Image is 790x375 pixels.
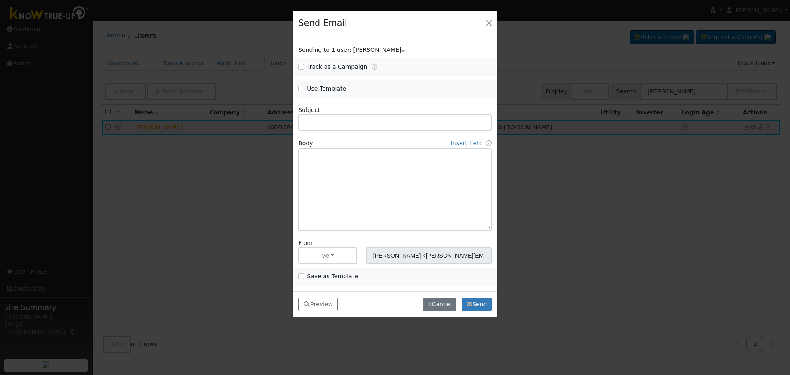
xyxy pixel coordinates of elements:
[298,247,357,264] button: Me
[451,140,482,147] a: Insert field
[298,86,304,91] input: Use Template
[298,16,347,30] h4: Send Email
[307,63,367,71] label: Track as a Campaign
[298,273,304,279] input: Save as Template
[298,106,320,114] label: Subject
[307,84,346,93] label: Use Template
[462,298,492,312] button: Send
[298,239,313,247] label: From
[294,46,496,54] div: Show users
[486,140,492,147] a: Fields
[372,63,377,70] a: Tracking Campaigns
[307,272,358,281] label: Save as Template
[298,139,313,148] label: Body
[298,64,304,70] input: Track as a Campaign
[423,298,456,312] button: Cancel
[298,298,338,312] button: Preview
